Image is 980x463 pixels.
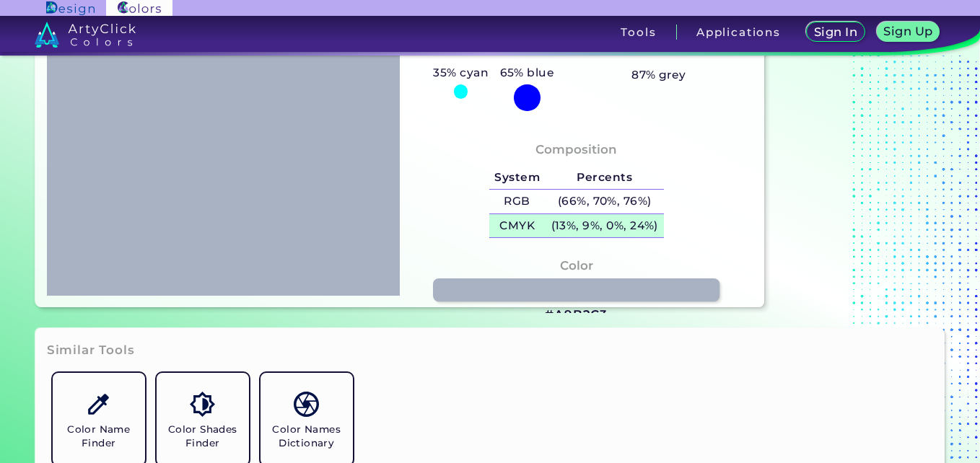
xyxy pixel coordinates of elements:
h5: Sign Up [886,26,931,37]
img: icon_color_shades.svg [190,392,215,417]
h5: Percents [546,166,664,190]
h5: Color Shades Finder [162,423,243,450]
h5: RGB [489,190,546,213]
h5: CMYK [489,214,546,238]
h5: Color Names Dictionary [266,423,347,450]
img: ArtyClick Design logo [46,1,95,15]
h5: (66%, 70%, 76%) [546,190,664,213]
h5: System [489,166,546,190]
a: Sign In [809,23,862,41]
h3: Tools [621,27,656,38]
h5: (13%, 9%, 0%, 24%) [546,214,664,238]
h3: #A9B2C3 [545,307,608,324]
img: logo_artyclick_colors_white.svg [35,22,136,48]
img: icon_color_name_finder.svg [86,392,111,417]
h4: Composition [535,139,617,160]
h5: Color Name Finder [58,423,139,450]
h5: 35% cyan [428,63,494,82]
a: Sign Up [880,23,937,41]
h3: Applications [696,27,781,38]
h4: Color [560,255,593,276]
h5: Sign In [816,27,855,38]
h5: 65% blue [494,63,560,82]
h5: 87% grey [631,66,686,84]
img: icon_color_names_dictionary.svg [294,392,319,417]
